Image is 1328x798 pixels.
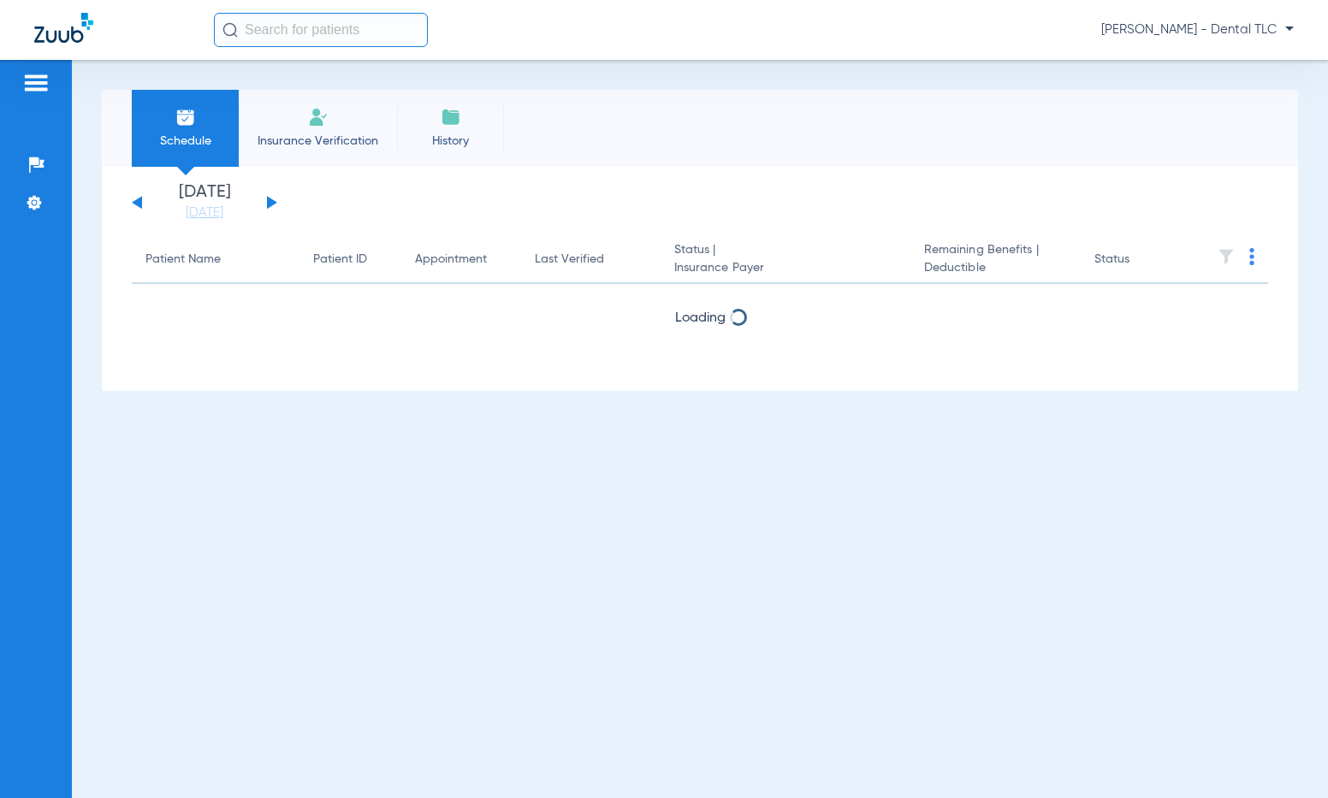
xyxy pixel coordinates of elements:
span: Deductible [924,259,1067,277]
img: History [441,107,461,127]
img: group-dot-blue.svg [1249,248,1254,265]
div: Appointment [415,251,487,269]
img: hamburger-icon [22,73,50,93]
div: Patient Name [145,251,221,269]
span: Insurance Payer [674,259,897,277]
div: Patient Name [145,251,286,269]
img: filter.svg [1218,248,1235,265]
th: Status | [661,236,910,284]
span: History [410,133,491,150]
span: Schedule [145,133,226,150]
img: Manual Insurance Verification [308,107,329,127]
div: Last Verified [535,251,604,269]
span: Insurance Verification [252,133,384,150]
th: Status [1081,236,1196,284]
img: Zuub Logo [34,13,93,43]
div: Appointment [415,251,507,269]
a: [DATE] [153,204,256,222]
span: Loading [675,311,726,325]
div: Last Verified [535,251,647,269]
div: Patient ID [313,251,367,269]
img: Schedule [175,107,196,127]
span: [PERSON_NAME] - Dental TLC [1101,21,1294,38]
li: [DATE] [153,184,256,222]
img: Search Icon [222,22,238,38]
th: Remaining Benefits | [910,236,1081,284]
input: Search for patients [214,13,428,47]
div: Patient ID [313,251,388,269]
